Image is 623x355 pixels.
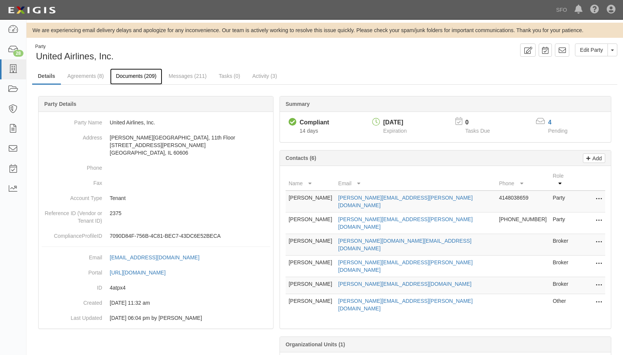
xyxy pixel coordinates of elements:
[213,68,246,84] a: Tasks (0)
[383,128,407,134] span: Expiration
[548,128,567,134] span: Pending
[338,298,473,312] a: [PERSON_NAME][EMAIL_ADDRESS][PERSON_NAME][DOMAIN_NAME]
[42,206,102,225] dt: Reference ID (Vendor or Tenant ID)
[62,68,109,84] a: Agreements (8)
[44,101,76,107] b: Party Details
[338,195,473,208] a: [PERSON_NAME][EMAIL_ADDRESS][PERSON_NAME][DOMAIN_NAME]
[247,68,283,84] a: Activity (3)
[335,169,496,191] th: Email
[552,2,571,17] a: SFO
[496,212,550,234] td: [PHONE_NUMBER]
[42,130,102,141] dt: Address
[496,191,550,212] td: 4148038659
[42,310,102,322] dt: Last Updated
[35,43,113,50] div: Party
[42,250,102,261] dt: Email
[338,259,473,273] a: [PERSON_NAME][EMAIL_ADDRESS][PERSON_NAME][DOMAIN_NAME]
[42,115,270,130] dd: United Airlines, Inc.
[286,294,335,316] td: [PERSON_NAME]
[286,256,335,277] td: [PERSON_NAME]
[286,169,335,191] th: Name
[110,254,208,260] a: [EMAIL_ADDRESS][DOMAIN_NAME]
[286,191,335,212] td: [PERSON_NAME]
[286,234,335,256] td: [PERSON_NAME]
[583,153,605,163] a: Add
[42,130,270,160] dd: [PERSON_NAME][GEOGRAPHIC_DATA], 11th Floor [STREET_ADDRESS][PERSON_NAME] [GEOGRAPHIC_DATA], IL 60606
[550,169,575,191] th: Role
[42,265,102,276] dt: Portal
[383,118,407,127] div: [DATE]
[32,68,61,85] a: Details
[13,50,23,57] div: 28
[289,118,297,126] i: Compliant
[550,256,575,277] td: Broker
[163,68,212,84] a: Messages (211)
[550,294,575,316] td: Other
[42,115,102,126] dt: Party Name
[42,280,270,295] dd: 4atpx4
[300,118,329,127] div: Compliant
[32,43,319,63] div: United Airlines, Inc.
[338,216,473,230] a: [PERSON_NAME][EMAIL_ADDRESS][PERSON_NAME][DOMAIN_NAME]
[286,277,335,294] td: [PERSON_NAME]
[42,228,102,240] dt: ComplianceProfileID
[550,212,575,234] td: Party
[286,212,335,234] td: [PERSON_NAME]
[286,341,345,347] b: Organizational Units (1)
[496,169,550,191] th: Phone
[42,280,102,291] dt: ID
[110,68,162,85] a: Documents (209)
[465,128,490,134] span: Tasks Due
[338,238,471,251] a: [PERSON_NAME][DOMAIN_NAME][EMAIL_ADDRESS][DOMAIN_NAME]
[110,232,270,240] p: 7090D84F-756B-4C81-BEC7-43DC6E52BECA
[110,194,270,202] p: Tenant
[590,154,602,163] p: Add
[42,191,102,202] dt: Account Type
[110,270,174,276] a: [URL][DOMAIN_NAME]
[26,26,623,34] div: We are experiencing email delivery delays and apologize for any inconvenience. Our team is active...
[110,209,270,217] p: 2375
[42,295,102,307] dt: Created
[286,155,316,161] b: Contacts (6)
[550,234,575,256] td: Broker
[36,51,113,61] span: United Airlines, Inc.
[575,43,608,56] a: Edit Party
[550,277,575,294] td: Broker
[465,118,499,127] p: 0
[548,119,552,126] a: 4
[300,128,318,134] span: Since 08/13/2025
[590,5,599,14] i: Help Center - Complianz
[286,101,310,107] b: Summary
[338,281,471,287] a: [PERSON_NAME][EMAIL_ADDRESS][DOMAIN_NAME]
[550,191,575,212] td: Party
[42,310,270,326] dd: 06/03/2024 06:04 pm by Laurel Porter
[6,3,58,17] img: logo-5460c22ac91f19d4615b14bd174203de0afe785f0fc80cf4dbbc73dc1793850b.png
[42,295,270,310] dd: 09/25/2023 11:32 am
[110,254,199,261] div: [EMAIL_ADDRESS][DOMAIN_NAME]
[42,160,102,172] dt: Phone
[42,175,102,187] dt: Fax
